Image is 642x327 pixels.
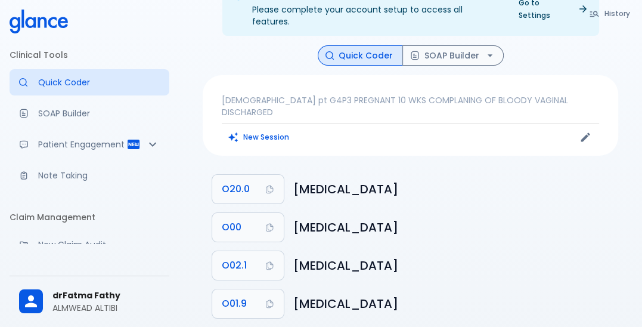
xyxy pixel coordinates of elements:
[38,107,160,119] p: SOAP Builder
[222,295,247,312] span: O01.9
[10,281,169,322] div: drFatma FathyALMWEAD ALTIBI
[583,5,637,22] button: History
[293,256,609,275] h6: Missed abortion
[222,181,250,198] span: O20.0
[318,45,403,66] button: Quick Coder
[10,131,169,158] div: Patient Reports & Referrals
[10,69,169,95] a: Moramiz: Find ICD10AM codes instantly
[222,257,247,274] span: O02.1
[222,219,241,236] span: O00
[212,289,284,318] button: Copy Code O01.9 to clipboard
[10,203,169,232] li: Claim Management
[10,232,169,258] a: Audit a new claim
[222,128,296,146] button: Clears all inputs and results.
[52,302,160,314] p: ALMWEAD ALTIBI
[212,251,284,280] button: Copy Code O02.1 to clipboard
[10,41,169,69] li: Clinical Tools
[10,100,169,127] a: Docugen: Compose a clinical documentation in seconds
[38,76,160,88] p: Quick Coder
[38,169,160,181] p: Note Taking
[402,45,504,66] button: SOAP Builder
[212,213,284,242] button: Copy Code O00 to clipboard
[576,128,594,146] button: Edit
[38,138,126,150] p: Patient Engagement
[293,180,609,199] h6: Threatened abortion
[293,218,609,237] h6: Ectopic pregnancy
[222,94,599,118] p: [DEMOGRAPHIC_DATA] pt G4P3 PREGNANT 10 WKS COMPLANING OF BLOODY VAGINAL DISCHARGED
[52,289,160,302] span: drFatma Fathy
[10,162,169,189] a: Advanced note-taking
[293,294,609,313] h6: Hydatidiform mole, unspecified
[38,239,160,251] p: New Claim Audit
[212,175,284,203] button: Copy Code O20.0 to clipboard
